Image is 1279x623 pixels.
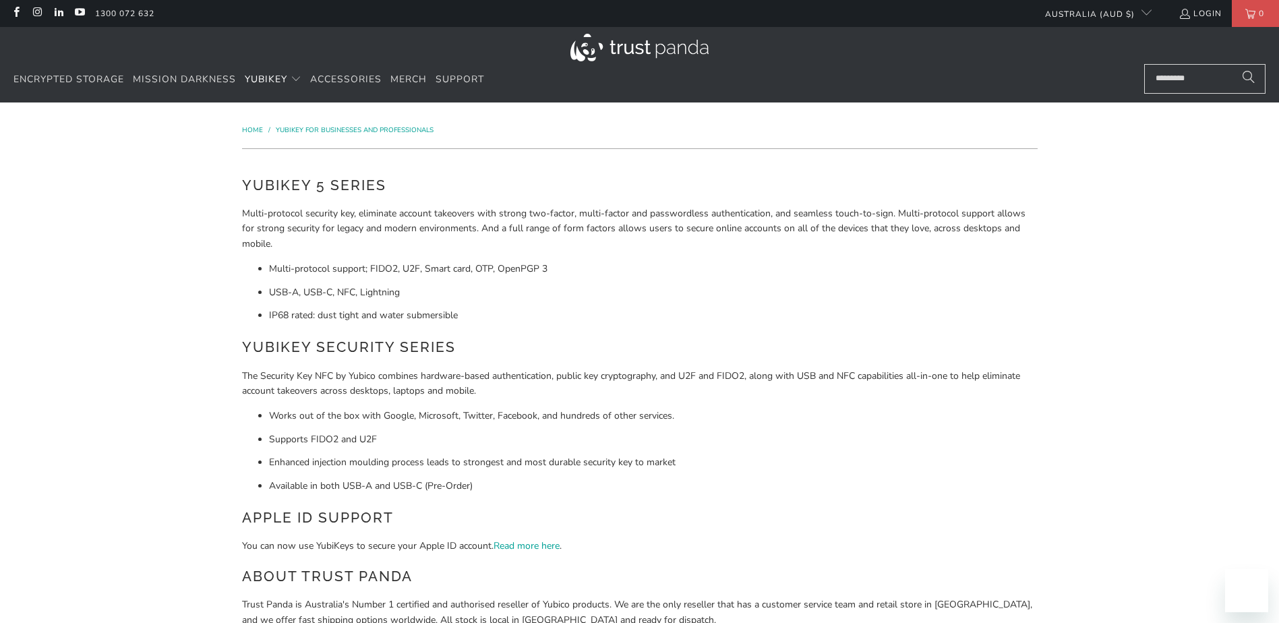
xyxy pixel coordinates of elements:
[242,566,1038,587] h2: About Trust Panda
[1225,569,1268,612] iframe: Button to launch messaging window
[53,8,64,19] a: Trust Panda Australia on LinkedIn
[13,64,124,96] a: Encrypted Storage
[269,285,1038,300] li: USB-A, USB-C, NFC, Lightning
[269,479,1038,494] li: Available in both USB-A and USB-C (Pre-Order)
[133,64,236,96] a: Mission Darkness
[242,125,263,135] span: Home
[242,206,1038,251] p: Multi-protocol security key, eliminate account takeovers with strong two-factor, multi-factor and...
[1144,64,1266,94] input: Search...
[390,73,427,86] span: Merch
[242,369,1038,399] p: The Security Key NFC by Yubico combines hardware-based authentication, public key cryptography, a...
[268,125,270,135] span: /
[73,8,85,19] a: Trust Panda Australia on YouTube
[13,64,484,96] nav: Translation missing: en.navigation.header.main_nav
[13,73,124,86] span: Encrypted Storage
[436,73,484,86] span: Support
[269,455,1038,470] li: Enhanced injection moulding process leads to strongest and most durable security key to market
[95,6,154,21] a: 1300 072 632
[242,336,1038,358] h2: YubiKey Security Series
[310,64,382,96] a: Accessories
[570,34,709,61] img: Trust Panda Australia
[269,432,1038,447] li: Supports FIDO2 and U2F
[310,73,382,86] span: Accessories
[1179,6,1222,21] a: Login
[10,8,22,19] a: Trust Panda Australia on Facebook
[242,507,1038,529] h2: Apple ID Support
[390,64,427,96] a: Merch
[31,8,42,19] a: Trust Panda Australia on Instagram
[269,308,1038,323] li: IP68 rated: dust tight and water submersible
[276,125,434,135] a: YubiKey for Businesses and Professionals
[436,64,484,96] a: Support
[269,409,1038,423] li: Works out of the box with Google, Microsoft, Twitter, Facebook, and hundreds of other services.
[245,73,287,86] span: YubiKey
[245,64,301,96] summary: YubiKey
[242,539,1038,554] p: You can now use YubiKeys to secure your Apple ID account. .
[1232,64,1266,94] button: Search
[133,73,236,86] span: Mission Darkness
[242,125,265,135] a: Home
[269,262,1038,276] li: Multi-protocol support; FIDO2, U2F, Smart card, OTP, OpenPGP 3
[494,539,560,552] a: Read more here
[242,175,1038,196] h2: YubiKey 5 Series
